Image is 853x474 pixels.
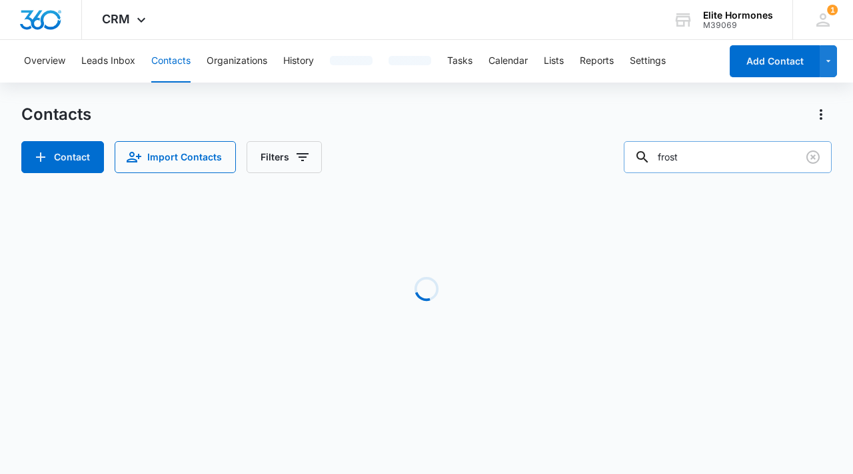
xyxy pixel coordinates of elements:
[21,141,104,173] button: Add Contact
[102,12,130,26] span: CRM
[580,40,614,83] button: Reports
[283,40,314,83] button: History
[630,40,666,83] button: Settings
[730,45,820,77] button: Add Contact
[624,141,832,173] input: Search Contacts
[827,5,838,15] span: 1
[24,40,65,83] button: Overview
[810,104,832,125] button: Actions
[827,5,838,15] div: notifications count
[802,146,824,168] button: Clear
[81,40,135,83] button: Leads Inbox
[247,141,322,173] button: Filters
[207,40,267,83] button: Organizations
[703,21,773,30] div: account id
[151,40,191,83] button: Contacts
[115,141,236,173] button: Import Contacts
[703,10,773,21] div: account name
[21,105,91,124] h1: Contacts
[488,40,528,83] button: Calendar
[544,40,564,83] button: Lists
[447,40,472,83] button: Tasks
